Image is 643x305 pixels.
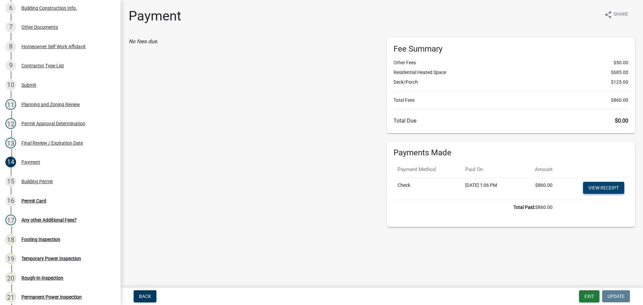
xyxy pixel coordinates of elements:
[394,177,461,200] td: Check
[21,102,80,107] div: Planning and Zoning Review
[21,44,86,49] div: Homeowner Self Work Affidavit
[5,292,16,302] div: 21
[21,276,63,280] div: Rough-In Inspection
[394,69,628,76] li: Residential Heated Space
[129,38,158,45] i: No fees due.
[614,59,628,66] span: $50.00
[611,79,628,86] span: $125.00
[21,295,82,299] div: Permanent Power Inspection
[5,41,16,52] div: 8
[602,290,630,302] button: Update
[615,118,628,124] span: $0.00
[21,237,60,242] div: Footing Inspection
[21,6,77,10] div: Building Construction Info.
[5,3,16,13] div: 6
[21,256,81,261] div: Temporary Power Inspection
[579,290,599,302] button: Exit
[5,176,16,187] div: 15
[21,179,53,184] div: Building Permit
[5,80,16,90] div: 10
[394,162,461,177] th: Payment Method
[5,99,16,110] div: 11
[5,157,16,167] div: 14
[614,11,628,19] span: Share
[5,60,16,71] div: 9
[5,196,16,206] div: 16
[394,79,628,86] li: Deck/Porch
[5,22,16,32] div: 7
[5,234,16,245] div: 18
[5,118,16,129] div: 12
[611,69,628,76] span: $685.00
[5,273,16,283] div: 20
[599,8,634,21] button: shareShare
[21,218,77,222] div: Any other Additional Fees?
[139,294,151,299] span: Back
[5,215,16,225] div: 17
[394,148,628,158] h6: Payments Made
[21,63,64,68] div: Contractor Type List
[21,199,46,203] div: Permit Card
[21,121,85,126] div: Permit Approval Determination
[394,59,628,66] li: Other Fees
[519,177,557,200] td: $860.00
[394,200,557,215] td: $860.00
[461,162,519,177] th: Paid On
[134,290,156,302] button: Back
[513,205,535,210] b: Total Paid:
[611,97,628,104] span: $860.00
[21,25,58,29] div: Other Documents
[394,118,628,124] h6: Total Due
[129,8,181,24] h1: Payment
[21,141,83,145] div: Final Review / Expiration Date
[604,11,612,19] i: share
[394,44,628,54] h6: Fee Summary
[21,83,36,87] div: Submit
[583,182,624,194] a: View receipt
[519,162,557,177] th: Amount
[394,97,628,104] li: Total Fees
[21,160,40,164] div: Payment
[5,138,16,148] div: 13
[5,253,16,264] div: 19
[608,294,625,299] span: Update
[461,177,519,200] td: [DATE] 1:06 PM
